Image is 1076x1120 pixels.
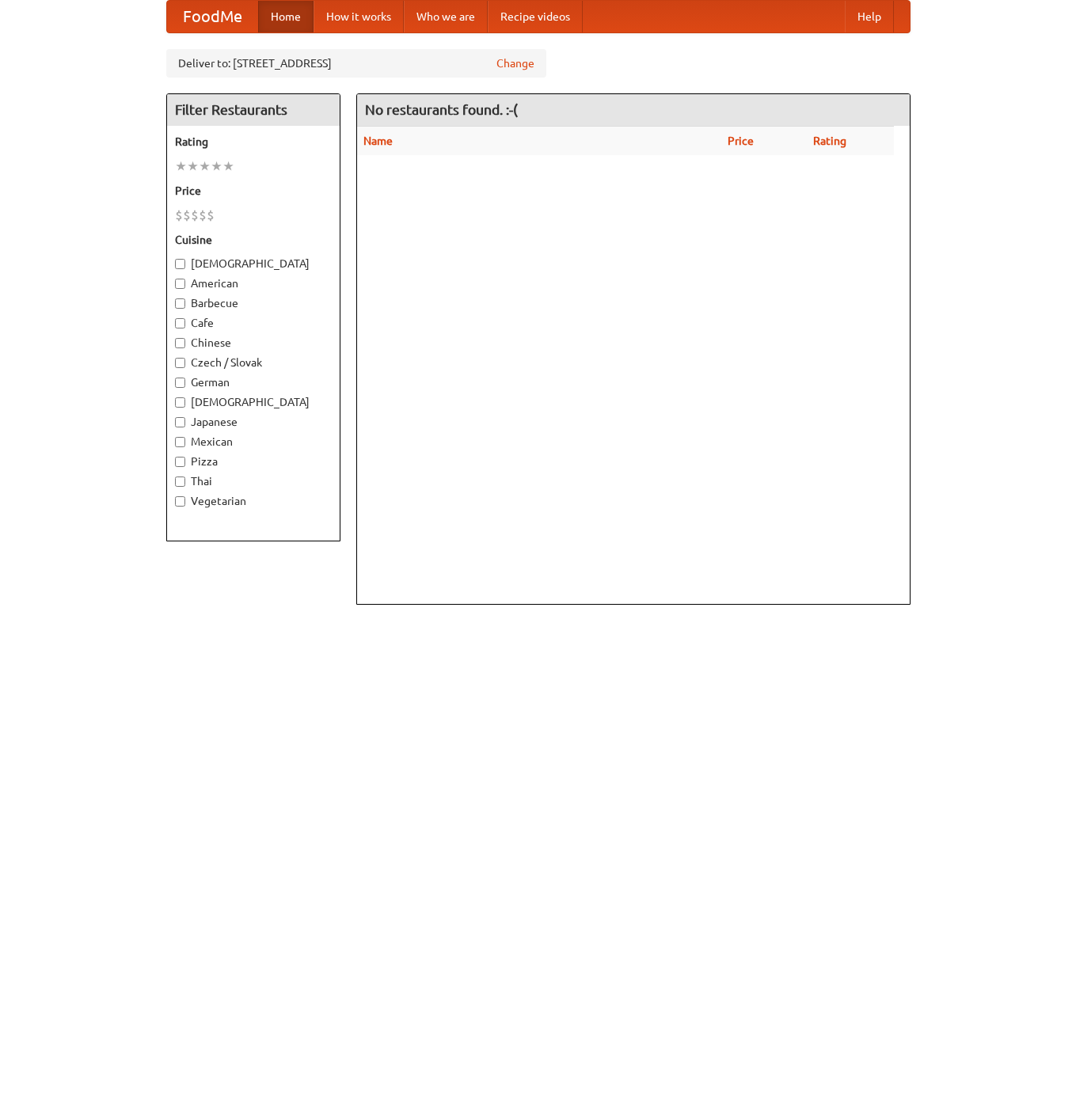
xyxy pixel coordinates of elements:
[222,158,234,175] li: ★
[175,232,332,248] h5: Cuisine
[175,374,332,390] label: German
[175,414,332,430] label: Japanese
[175,207,183,224] li: $
[191,207,199,224] li: $
[175,358,185,368] input: Czech / Slovak
[175,434,332,450] label: Mexican
[175,417,185,427] input: Japanese
[175,318,185,328] input: Cafe
[175,454,332,469] label: Pizza
[813,135,846,147] a: Rating
[175,295,332,311] label: Barbecue
[167,1,258,32] a: FoodMe
[363,135,393,147] a: Name
[404,1,488,32] a: Who we are
[175,493,332,509] label: Vegetarian
[175,473,332,489] label: Thai
[845,1,894,32] a: Help
[258,1,314,32] a: Home
[175,394,332,410] label: [DEMOGRAPHIC_DATA]
[207,207,215,224] li: $
[175,378,185,388] input: German
[167,94,340,126] h4: Filter Restaurants
[365,102,518,117] ng-pluralize: No restaurants found. :-(
[166,49,546,78] div: Deliver to: [STREET_ADDRESS]
[175,397,185,408] input: [DEMOGRAPHIC_DATA]
[175,476,185,487] input: Thai
[175,355,332,370] label: Czech / Slovak
[175,256,332,271] label: [DEMOGRAPHIC_DATA]
[175,338,185,348] input: Chinese
[314,1,404,32] a: How it works
[175,158,187,175] li: ★
[187,158,199,175] li: ★
[175,259,185,269] input: [DEMOGRAPHIC_DATA]
[496,55,534,71] a: Change
[183,207,191,224] li: $
[175,134,332,150] h5: Rating
[175,298,185,309] input: Barbecue
[211,158,222,175] li: ★
[488,1,583,32] a: Recipe videos
[175,437,185,447] input: Mexican
[175,496,185,507] input: Vegetarian
[199,158,211,175] li: ★
[175,315,332,331] label: Cafe
[175,457,185,467] input: Pizza
[175,335,332,351] label: Chinese
[175,279,185,289] input: American
[175,275,332,291] label: American
[728,135,754,147] a: Price
[199,207,207,224] li: $
[175,183,332,199] h5: Price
